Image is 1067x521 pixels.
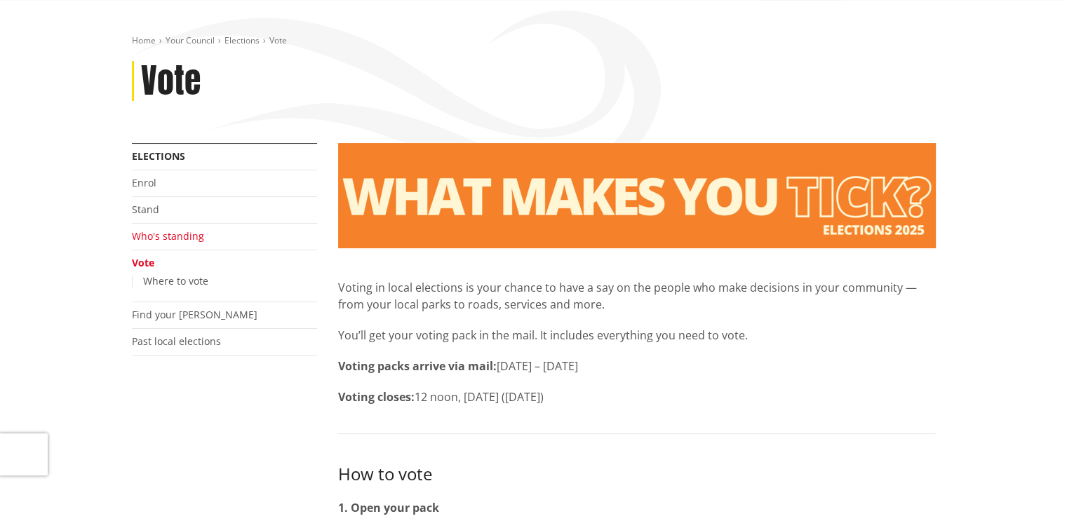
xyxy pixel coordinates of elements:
a: Enrol [132,176,156,189]
h1: Vote [141,61,201,102]
a: Stand [132,203,159,216]
span: 12 noon, [DATE] ([DATE]) [415,389,544,405]
p: [DATE] – [DATE] [338,358,936,374]
a: Elections [132,149,185,163]
strong: Voting packs arrive via mail: [338,358,497,374]
p: You’ll get your voting pack in the mail. It includes everything you need to vote. [338,327,936,344]
a: Find your [PERSON_NAME] [132,308,257,321]
a: Who's standing [132,229,204,243]
a: Where to vote [143,274,208,287]
a: Past local elections [132,334,221,348]
p: Voting in local elections is your chance to have a say on the people who make decisions in your c... [338,279,936,313]
a: Vote [132,256,154,269]
strong: 1. Open your pack [338,500,439,515]
iframe: Messenger Launcher [1002,462,1053,513]
span: Vote [269,34,287,46]
a: Your Council [166,34,215,46]
strong: Voting closes: [338,389,415,405]
h3: How to vote [338,462,936,485]
nav: breadcrumb [132,35,936,47]
a: Home [132,34,156,46]
a: Elections [224,34,260,46]
img: Vote banner [338,143,936,248]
